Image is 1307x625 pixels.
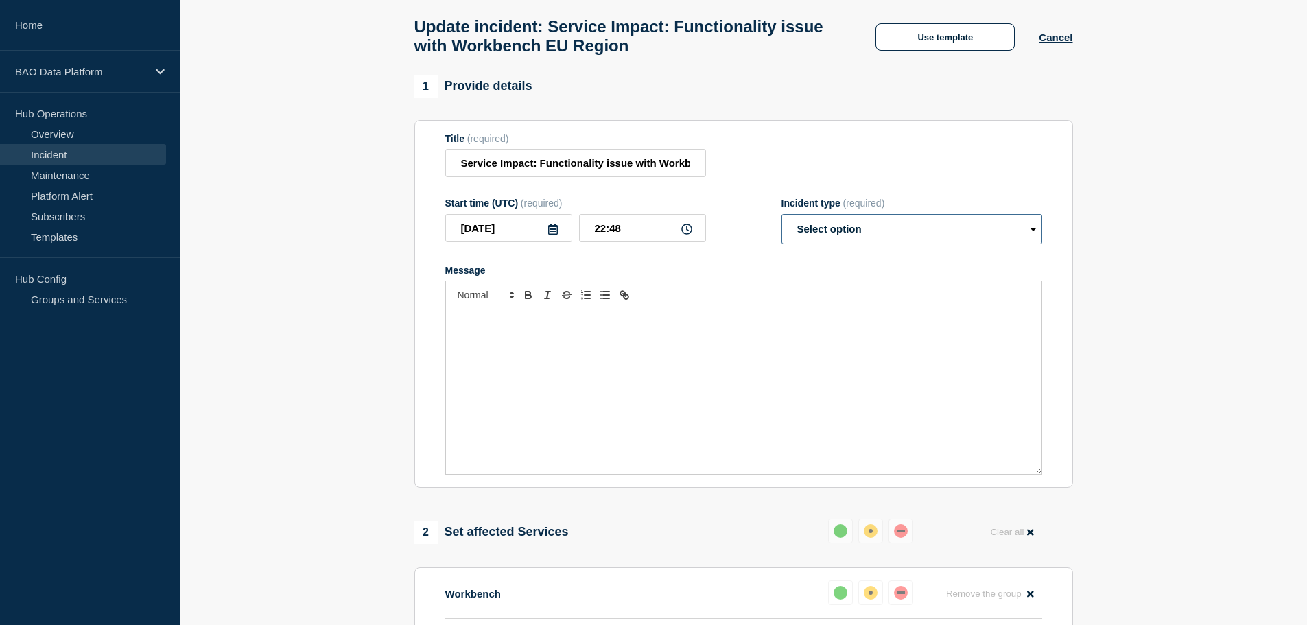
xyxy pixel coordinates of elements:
[858,580,883,605] button: affected
[982,519,1041,545] button: Clear all
[414,521,569,544] div: Set affected Services
[445,149,706,177] input: Title
[521,198,563,209] span: (required)
[834,586,847,600] div: up
[864,524,878,538] div: affected
[828,519,853,543] button: up
[445,588,501,600] p: Workbench
[596,287,615,303] button: Toggle bulleted list
[579,214,706,242] input: HH:MM
[946,589,1022,599] span: Remove the group
[15,66,147,78] p: BAO Data Platform
[888,519,913,543] button: down
[414,75,532,98] div: Provide details
[538,287,557,303] button: Toggle italic text
[445,198,706,209] div: Start time (UTC)
[781,198,1042,209] div: Incident type
[843,198,885,209] span: (required)
[894,524,908,538] div: down
[888,580,913,605] button: down
[1039,32,1072,43] button: Cancel
[864,586,878,600] div: affected
[834,524,847,538] div: up
[938,580,1042,607] button: Remove the group
[445,265,1042,276] div: Message
[445,133,706,144] div: Title
[451,287,519,303] span: Font size
[781,214,1042,244] select: Incident type
[615,287,634,303] button: Toggle link
[828,580,853,605] button: up
[446,309,1041,474] div: Message
[858,519,883,543] button: affected
[414,75,438,98] span: 1
[467,133,509,144] span: (required)
[445,214,572,242] input: YYYY-MM-DD
[557,287,576,303] button: Toggle strikethrough text
[414,521,438,544] span: 2
[894,586,908,600] div: down
[576,287,596,303] button: Toggle ordered list
[875,23,1015,51] button: Use template
[414,17,852,56] h1: Update incident: Service Impact: Functionality issue with Workbench EU Region
[519,287,538,303] button: Toggle bold text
